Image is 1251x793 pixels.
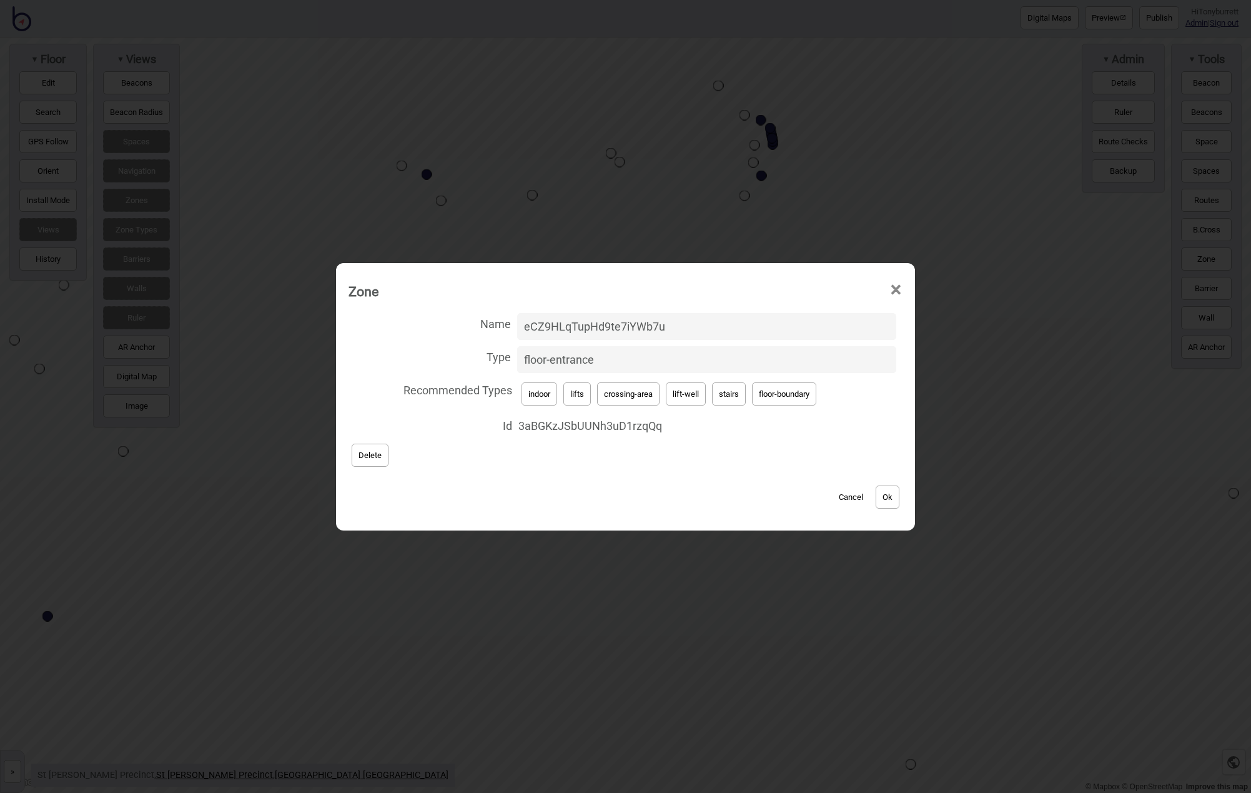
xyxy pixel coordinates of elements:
[349,310,511,336] span: Name
[833,486,869,509] button: Cancel
[352,444,388,467] button: Delete
[349,412,512,437] span: Id
[522,382,557,406] button: indoor
[563,382,591,406] button: lifts
[597,382,660,406] button: crossing-area
[712,382,746,406] button: stairs
[349,376,512,402] span: Recommended Types
[666,382,706,406] button: lift-well
[518,415,896,437] span: 3aBGKzJSbUUNh3uD1rzqQq
[517,346,896,373] input: Type
[349,278,378,305] div: Zone
[752,382,816,406] button: floor-boundary
[349,343,511,369] span: Type
[876,486,899,509] button: Ok
[517,313,896,340] input: Name
[889,269,902,311] span: ×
